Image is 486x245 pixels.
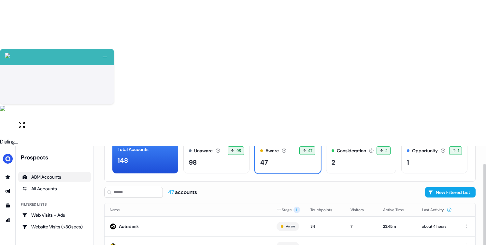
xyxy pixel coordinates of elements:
a: Go to Website Visits (>30secs) [18,222,91,232]
span: 2 [385,147,387,154]
button: Visitors [350,204,372,216]
div: 23:45m [383,223,412,230]
span: 47 [168,189,175,196]
div: accounts [168,189,197,196]
div: 2 [332,157,335,167]
div: 98 [189,157,197,167]
a: ABM Accounts [18,172,91,182]
a: Go to attribution [3,215,13,225]
div: Aware [265,147,279,154]
button: Active Time [383,204,412,216]
div: 34 [310,223,340,230]
div: Autodesk [119,223,139,230]
div: Website Visits (>30secs) [22,224,87,230]
button: Aware [286,224,295,229]
div: Unaware [194,147,213,154]
div: Filtered lists [21,202,47,207]
button: Touchpoints [310,204,340,216]
span: 1 [293,207,300,213]
a: Go to outbound experience [3,186,13,197]
div: Consideration [337,147,366,154]
button: Last Activity [422,204,452,216]
div: Opportunity [412,147,438,154]
div: Stage [277,207,300,213]
a: Go to templates [3,200,13,211]
a: All accounts [18,184,91,194]
div: Web Visits + Ads [22,212,87,218]
a: Go to prospects [3,172,13,182]
button: New Filtered List [425,187,476,197]
span: 98 [236,147,241,154]
div: All Accounts [22,185,87,192]
div: about 4 hours [422,223,452,230]
div: 47 [260,157,268,167]
img: callcloud-icon-white-35.svg [5,53,10,58]
span: 47 [308,147,313,154]
th: Name [105,203,271,216]
div: ABM Accounts [22,174,87,180]
a: Go to Web Visits + Ads [18,210,91,220]
div: 7 [350,223,373,230]
div: Prospects [21,154,91,161]
div: 1 [407,157,409,167]
div: Total Accounts [118,146,149,153]
span: 1 [458,147,459,154]
div: 148 [118,156,128,165]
